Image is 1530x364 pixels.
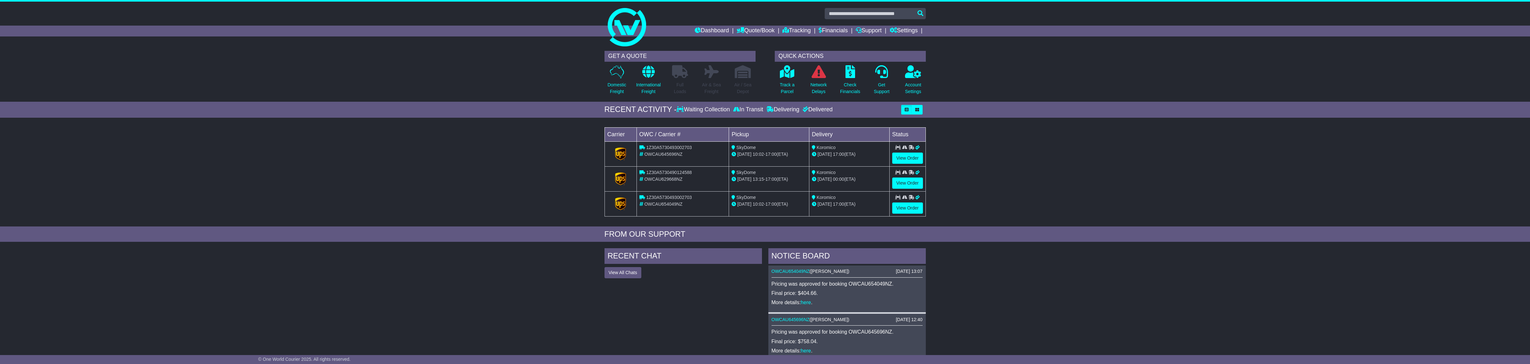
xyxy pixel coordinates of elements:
div: Waiting Collection [677,106,731,113]
span: 10:02 [753,202,764,207]
span: 1Z30A5730493002703 [646,195,692,200]
a: DomesticFreight [607,65,626,99]
span: OWCAU645696NZ [644,152,682,157]
a: GetSupport [873,65,890,99]
p: Full Loads [672,82,688,95]
div: RECENT ACTIVITY - [605,105,677,114]
span: 1Z30A5730493002703 [646,145,692,150]
span: OWCAU654049NZ [644,202,682,207]
span: 17:00 [833,202,844,207]
div: In Transit [732,106,765,113]
a: CheckFinancials [840,65,861,99]
p: Check Financials [840,82,860,95]
span: 17:00 [765,152,777,157]
div: [DATE] 12:40 [896,317,922,322]
a: View Order [892,178,923,189]
td: Delivery [809,127,889,141]
div: - (ETA) [732,176,806,183]
p: Get Support [874,82,889,95]
p: Network Delays [810,82,827,95]
span: 00:00 [833,177,844,182]
td: OWC / Carrier # [637,127,729,141]
span: Koromico [817,195,836,200]
span: 17:00 [765,177,777,182]
p: Account Settings [905,82,921,95]
div: (ETA) [812,201,887,208]
span: 17:00 [833,152,844,157]
div: GET A QUOTE [605,51,756,62]
p: More details: . [772,299,923,305]
span: [PERSON_NAME] [811,317,848,322]
span: [DATE] [818,177,832,182]
span: [DATE] [737,152,751,157]
span: 13:15 [753,177,764,182]
div: NOTICE BOARD [768,248,926,265]
span: Koromico [817,145,836,150]
a: OWCAU654049NZ [772,269,810,274]
span: [PERSON_NAME] [811,269,848,274]
a: here [801,348,811,353]
a: Quote/Book [737,26,774,36]
p: Air & Sea Freight [702,82,721,95]
td: Status [889,127,925,141]
a: here [801,300,811,305]
div: RECENT CHAT [605,248,762,265]
p: Track a Parcel [780,82,795,95]
a: View Order [892,153,923,164]
div: (ETA) [812,176,887,183]
a: Tracking [782,26,811,36]
a: Financials [819,26,848,36]
span: [DATE] [818,152,832,157]
img: GetCarrierServiceLogo [615,197,626,210]
span: [DATE] [737,177,751,182]
span: © One World Courier 2025. All rights reserved. [258,357,351,362]
div: FROM OUR SUPPORT [605,230,926,239]
p: Pricing was approved for booking OWCAU654049NZ. [772,281,923,287]
span: [DATE] [737,202,751,207]
span: [DATE] [818,202,832,207]
button: View All Chats [605,267,641,278]
p: Pricing was approved for booking OWCAU645696NZ. [772,329,923,335]
p: International Freight [636,82,661,95]
span: 1Z30A5730490124588 [646,170,692,175]
a: Track aParcel [780,65,795,99]
span: SkyDome [736,145,756,150]
div: ( ) [772,269,923,274]
a: Settings [890,26,918,36]
img: GetCarrierServiceLogo [615,172,626,185]
p: Final price: $404.66. [772,290,923,296]
a: View Order [892,202,923,214]
img: GetCarrierServiceLogo [615,147,626,160]
a: Support [856,26,882,36]
div: [DATE] 13:07 [896,269,922,274]
span: SkyDome [736,195,756,200]
a: InternationalFreight [636,65,661,99]
a: NetworkDelays [810,65,827,99]
span: 10:02 [753,152,764,157]
p: Final price: $758.04. [772,338,923,344]
td: Pickup [729,127,809,141]
div: ( ) [772,317,923,322]
div: QUICK ACTIONS [775,51,926,62]
a: OWCAU645696NZ [772,317,810,322]
p: Air / Sea Depot [734,82,752,95]
a: Dashboard [695,26,729,36]
p: Domestic Freight [607,82,626,95]
span: Koromico [817,170,836,175]
span: 17:00 [765,202,777,207]
span: OWCAU629668NZ [644,177,682,182]
p: More details: . [772,348,923,354]
div: - (ETA) [732,201,806,208]
div: - (ETA) [732,151,806,158]
div: Delivering [765,106,801,113]
a: AccountSettings [905,65,922,99]
div: Delivered [801,106,833,113]
div: (ETA) [812,151,887,158]
span: SkyDome [736,170,756,175]
td: Carrier [605,127,637,141]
